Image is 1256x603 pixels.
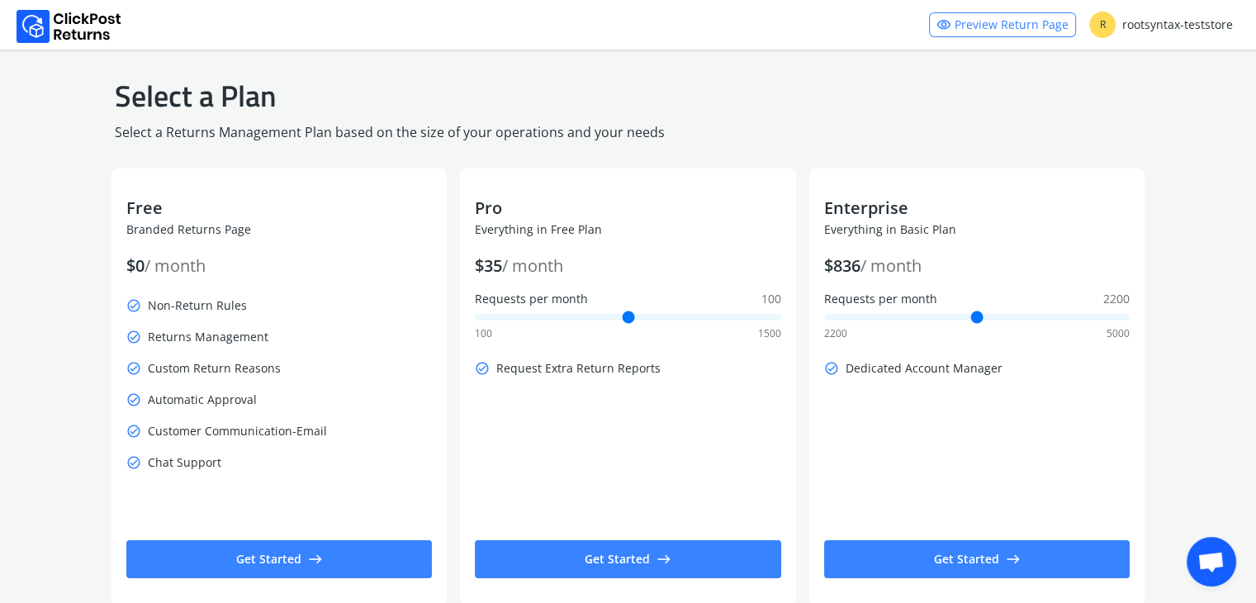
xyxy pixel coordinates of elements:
[126,420,141,443] span: check_circle
[1089,12,1233,38] div: rootsyntax-teststore
[824,540,1130,578] button: Get Startedeast
[126,294,141,317] span: check_circle
[126,325,433,349] p: Returns Management
[126,451,141,474] span: check_circle
[475,327,492,340] span: 100
[126,197,433,220] p: Free
[126,357,141,380] span: check_circle
[475,221,781,238] p: Everything in Free Plan
[126,388,141,411] span: check_circle
[126,325,141,349] span: check_circle
[824,357,1130,380] p: Dedicated Account Manager
[1187,537,1236,586] a: Open chat
[308,548,323,571] span: east
[126,221,433,238] p: Branded Returns Page
[126,388,433,411] p: Automatic Approval
[475,197,781,220] p: Pro
[475,357,490,380] span: check_circle
[17,10,121,43] img: Logo
[824,327,847,340] span: 2200
[758,327,781,340] span: 1500
[126,451,433,474] p: Chat Support
[824,221,1130,238] p: Everything in Basic Plan
[1107,327,1130,340] span: 5000
[126,294,433,317] p: Non-Return Rules
[824,197,1130,220] p: Enterprise
[475,291,781,307] label: Requests per month
[936,13,951,36] span: visibility
[1006,548,1021,571] span: east
[824,357,839,380] span: check_circle
[126,254,433,278] p: $ 0
[824,291,1130,307] label: Requests per month
[1103,291,1130,307] span: 2200
[115,122,1142,142] p: Select a Returns Management Plan based on the size of your operations and your needs
[860,254,922,277] span: / month
[475,357,781,380] p: Request Extra Return Reports
[145,254,206,277] span: / month
[824,254,1130,278] p: $ 836
[126,420,433,443] p: Customer Communication-Email
[475,540,781,578] button: Get Startedeast
[656,548,671,571] span: east
[761,291,781,307] span: 100
[115,76,1142,116] h1: Select a Plan
[1089,12,1116,38] span: R
[475,254,781,278] p: $ 35
[126,357,433,380] p: Custom Return Reasons
[929,12,1076,37] a: visibilityPreview Return Page
[502,254,563,277] span: / month
[126,540,433,578] button: Get Startedeast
